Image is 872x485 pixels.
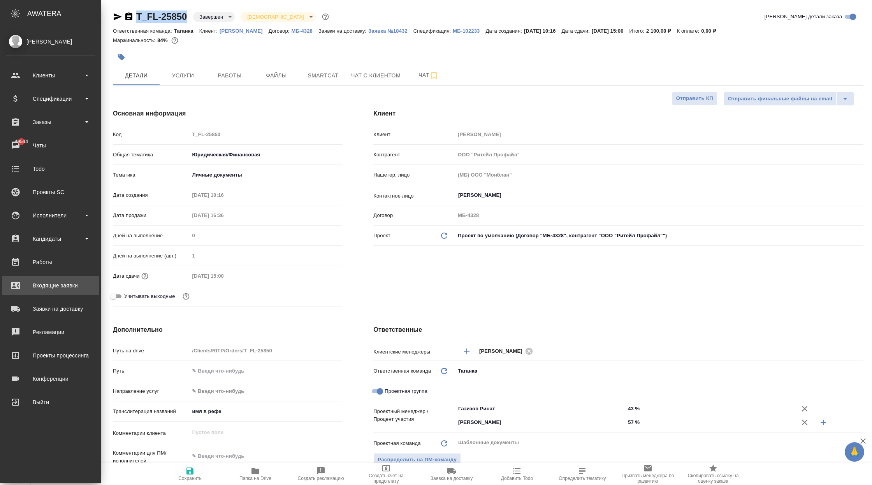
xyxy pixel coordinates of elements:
[373,348,455,356] p: Клиентские менеджеры
[189,168,342,182] div: Личные документы
[373,367,431,375] p: Ответственная команда
[298,476,344,481] span: Создать рекламацию
[113,408,189,415] p: Транслитерация названий
[318,28,368,34] p: Заявки на доставку:
[484,463,550,485] button: Добавить Todo
[676,94,713,103] span: Отправить КП
[351,71,401,81] span: Чат с клиентом
[113,151,189,159] p: Общая тематика
[2,136,99,155] a: 49544Чаты
[239,476,271,481] span: Папка на Drive
[6,303,95,315] div: Заявки на доставку
[621,422,622,423] button: Open
[113,37,157,43] p: Маржинальность:
[189,345,342,356] input: Пустое поле
[701,28,722,34] p: 0,00 ₽
[157,37,169,43] p: 84%
[6,280,95,291] div: Входящие заявки
[429,71,439,80] svg: Подписаться
[453,28,485,34] p: МБ-102233
[241,12,315,22] div: Завершен
[373,192,455,200] p: Контактное лицо
[181,291,191,301] button: Выбери, если сб и вс нужно считать рабочими днями для выполнения заказа.
[859,194,861,196] button: Open
[245,14,306,20] button: [DEMOGRAPHIC_DATA]
[724,92,854,106] div: split button
[358,473,414,484] span: Создать счет на предоплату
[10,138,33,145] span: 49544
[193,12,235,22] div: Завершен
[373,151,455,159] p: Контрагент
[6,93,95,105] div: Спецификации
[814,413,833,432] button: Добавить
[562,28,592,34] p: Дата сдачи:
[292,28,318,34] p: МБ-4328
[592,28,629,34] p: [DATE] 15:00
[189,230,342,241] input: Пустое поле
[113,387,189,395] p: Направление услуг
[199,28,220,34] p: Клиент:
[170,35,180,46] button: 282.50 RUB;
[672,92,717,105] button: Отправить КП
[189,385,342,398] div: ✎ Введи что-нибудь
[113,347,189,355] p: Путь на drive
[189,406,342,417] input: ✎ Введи что-нибудь
[140,271,150,281] button: Если добавить услуги и заполнить их объемом, то дата рассчитается автоматически
[6,350,95,361] div: Проекты процессинга
[524,28,562,34] p: [DATE] 10:16
[304,71,342,81] span: Smartcat
[136,11,187,22] a: T_FL-25850
[124,292,175,300] span: Учитывать выходные
[2,182,99,202] a: Проекты SC
[27,6,101,21] div: AWATERA
[189,270,257,282] input: Пустое поле
[373,453,461,467] span: В заказе уже есть ответственный ПМ или ПМ группа
[385,387,427,395] span: Проектная группа
[189,365,342,376] input: ✎ Введи что-нибудь
[485,28,524,34] p: Дата создания:
[353,463,419,485] button: Создать счет на предоплату
[765,13,842,21] span: [PERSON_NAME] детали заказа
[113,171,189,179] p: Тематика
[320,12,331,22] button: Доп статусы указывают на важность/срочность заказа
[258,71,295,81] span: Файлы
[368,28,413,34] p: Заявка №18432
[373,171,455,179] p: Наше юр. лицо
[680,463,746,485] button: Скопировать ссылку на оценку заказа
[431,476,473,481] span: Заявка на доставку
[629,28,646,34] p: Итого:
[685,473,741,484] span: Скопировать ссылку на оценку заказа
[113,367,189,375] p: Путь
[646,28,677,34] p: 2 100,00 ₽
[6,163,95,175] div: Todo
[620,473,676,484] span: Призвать менеджера по развитию
[2,392,99,412] a: Выйти
[373,109,863,118] h4: Клиент
[118,71,155,81] span: Детали
[455,229,863,242] div: Проект по умолчанию (Договор "МБ-4328", контрагент "ООО "Ритейл Профайл"")
[615,463,680,485] button: Призвать менеджера по развитию
[269,28,292,34] p: Договор:
[6,233,95,245] div: Кандидаты
[189,129,342,140] input: Пустое поле
[501,476,533,481] span: Добавить Todo
[550,463,615,485] button: Определить тематику
[189,210,257,221] input: Пустое поле
[2,322,99,342] a: Рекламации
[410,70,447,80] span: Чат
[189,189,257,201] input: Пустое поле
[457,342,476,361] button: Добавить менеджера
[113,429,189,437] p: Комментарии клиента
[453,27,485,34] a: МБ-102233
[113,325,342,334] h4: Дополнительно
[848,444,861,460] span: 🙏
[559,476,606,481] span: Определить тематику
[6,326,95,338] div: Рекламации
[292,27,318,34] a: МБ-4328
[113,449,189,465] p: Комментарии для ПМ/исполнителей
[368,27,413,35] button: Заявка №18432
[192,387,333,395] div: ✎ Введи что-нибудь
[455,129,863,140] input: Пустое поле
[113,212,189,219] p: Дата продажи
[455,210,863,221] input: Пустое поле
